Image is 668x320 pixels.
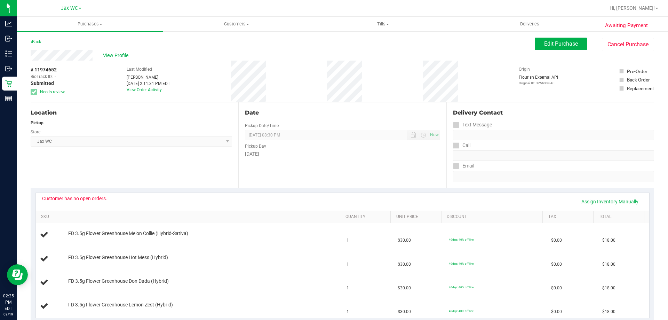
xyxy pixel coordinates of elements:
[31,73,53,80] span: BioTrack ID:
[519,66,530,72] label: Origin
[3,293,14,312] p: 02:25 PM EDT
[5,95,12,102] inline-svg: Reports
[577,196,643,208] a: Assign Inventory Manually
[55,73,56,80] span: -
[347,309,349,315] span: 1
[511,21,549,27] span: Deliveries
[245,109,440,117] div: Date
[245,150,440,158] div: [DATE]
[627,85,654,92] div: Replacement
[449,238,474,241] span: 40dep: 40% off line
[453,140,470,150] label: Call
[127,87,162,92] a: View Order Activity
[31,39,41,44] a: Back
[535,38,587,50] button: Edit Purchase
[5,50,12,57] inline-svg: Inventory
[544,40,578,47] span: Edit Purchase
[347,237,349,244] span: 1
[551,285,562,291] span: $0.00
[345,214,388,220] a: Quantity
[5,35,12,42] inline-svg: Inbound
[602,309,615,315] span: $18.00
[347,261,349,268] span: 1
[164,21,309,27] span: Customers
[31,129,40,135] label: Store
[31,66,57,73] span: # 11974652
[68,230,188,237] span: FD 3.5g Flower Greenhouse Melon Collie (Hybrid-Sativa)
[127,74,170,80] div: [PERSON_NAME]
[5,65,12,72] inline-svg: Outbound
[103,52,131,59] span: View Profile
[17,21,163,27] span: Purchases
[61,5,78,11] span: Jax WC
[551,309,562,315] span: $0.00
[41,214,337,220] a: SKU
[551,261,562,268] span: $0.00
[548,214,591,220] a: Tax
[453,150,654,161] input: Format: (999) 999-9999
[449,286,474,289] span: 40dep: 40% off line
[453,130,654,140] input: Format: (999) 999-9999
[453,109,654,117] div: Delivery Contact
[519,80,558,86] p: Original ID: 325633840
[31,80,54,87] span: Submitted
[599,214,641,220] a: Total
[127,80,170,87] div: [DATE] 2:11:31 PM EDT
[398,309,411,315] span: $30.00
[605,22,648,30] span: Awaiting Payment
[453,120,492,130] label: Text Message
[610,5,655,11] span: Hi, [PERSON_NAME]!
[456,17,603,31] a: Deliveries
[42,196,107,201] div: Customer has no open orders.
[245,123,279,129] label: Pickup Date/Time
[398,285,411,291] span: $30.00
[449,262,474,265] span: 40dep: 40% off line
[310,17,456,31] a: Tills
[163,17,310,31] a: Customers
[245,143,266,149] label: Pickup Day
[551,237,562,244] span: $0.00
[3,312,14,317] p: 09/19
[627,68,647,75] div: Pre-Order
[310,21,456,27] span: Tills
[602,285,615,291] span: $18.00
[17,17,163,31] a: Purchases
[627,76,650,83] div: Back Order
[5,20,12,27] inline-svg: Analytics
[5,80,12,87] inline-svg: Retail
[602,237,615,244] span: $18.00
[398,261,411,268] span: $30.00
[31,109,232,117] div: Location
[602,261,615,268] span: $18.00
[447,214,540,220] a: Discount
[453,161,474,171] label: Email
[68,302,173,308] span: FD 3.5g Flower Greenhouse Lemon Zest (Hybrid)
[7,264,28,285] iframe: Resource center
[449,309,474,313] span: 40dep: 40% off line
[40,89,65,95] span: Needs review
[519,74,558,86] div: Flourish External API
[68,278,169,284] span: FD 3.5g Flower Greenhouse Don Dada (Hybrid)
[68,254,168,261] span: FD 3.5g Flower Greenhouse Hot Mess (Hybrid)
[31,120,43,125] strong: Pickup
[398,237,411,244] span: $30.00
[396,214,439,220] a: Unit Price
[127,66,152,72] label: Last Modified
[347,285,349,291] span: 1
[602,38,654,51] button: Cancel Purchase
